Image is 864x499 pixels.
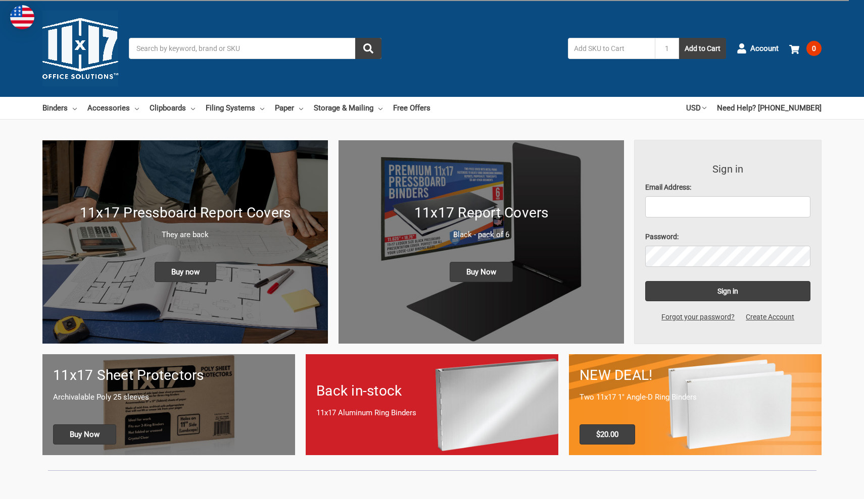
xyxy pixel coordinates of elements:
a: 11x17 Binder 2-pack only $20.00 NEW DEAL! Two 11x17 1" Angle-D Ring Binders $20.00 [569,354,822,455]
label: Email Address: [645,182,810,193]
p: They are back [53,229,317,241]
span: 0 [806,41,822,56]
span: $20.00 [580,424,635,445]
h1: 11x17 Report Covers [349,202,613,224]
p: Black - pack of 6 [349,229,613,241]
a: Paper [275,97,303,119]
a: Accessories [87,97,139,119]
a: Back in-stock 11x17 Aluminum Ring Binders [306,354,558,455]
h1: Back in-stock [316,380,548,402]
input: Search by keyword, brand or SKU [129,38,381,59]
h3: Sign in [645,161,810,177]
h1: NEW DEAL! [580,365,811,386]
a: Create Account [740,312,800,322]
img: duty and tax information for United States [10,5,34,29]
a: USD [686,97,706,119]
a: Need Help? [PHONE_NUMBER] [717,97,822,119]
img: New 11x17 Pressboard Binders [42,140,328,344]
a: Free Offers [393,97,430,119]
input: Add SKU to Cart [568,38,655,59]
span: Buy Now [53,424,116,445]
label: Password: [645,232,810,242]
span: Buy now [155,262,216,282]
a: Filing Systems [206,97,264,119]
a: New 11x17 Pressboard Binders 11x17 Pressboard Report Covers They are back Buy now [42,140,328,344]
a: Storage & Mailing [314,97,382,119]
a: 11x17 sheet protectors 11x17 Sheet Protectors Archivalable Poly 25 sleeves Buy Now [42,354,295,455]
input: Sign in [645,281,810,301]
a: Clipboards [150,97,195,119]
a: Binders [42,97,77,119]
p: Archivalable Poly 25 sleeves [53,392,284,403]
img: 11x17.com [42,11,118,86]
span: Buy Now [450,262,513,282]
a: 11x17 Report Covers 11x17 Report Covers Black - pack of 6 Buy Now [339,140,624,344]
a: Account [737,35,779,62]
a: 0 [789,35,822,62]
img: 11x17 Report Covers [339,140,624,344]
a: Forgot your password? [656,312,740,322]
h1: 11x17 Pressboard Report Covers [53,202,317,224]
p: Two 11x17 1" Angle-D Ring Binders [580,392,811,403]
button: Add to Cart [679,38,726,59]
span: Account [750,43,779,54]
p: 11x17 Aluminum Ring Binders [316,407,548,419]
h1: 11x17 Sheet Protectors [53,365,284,386]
